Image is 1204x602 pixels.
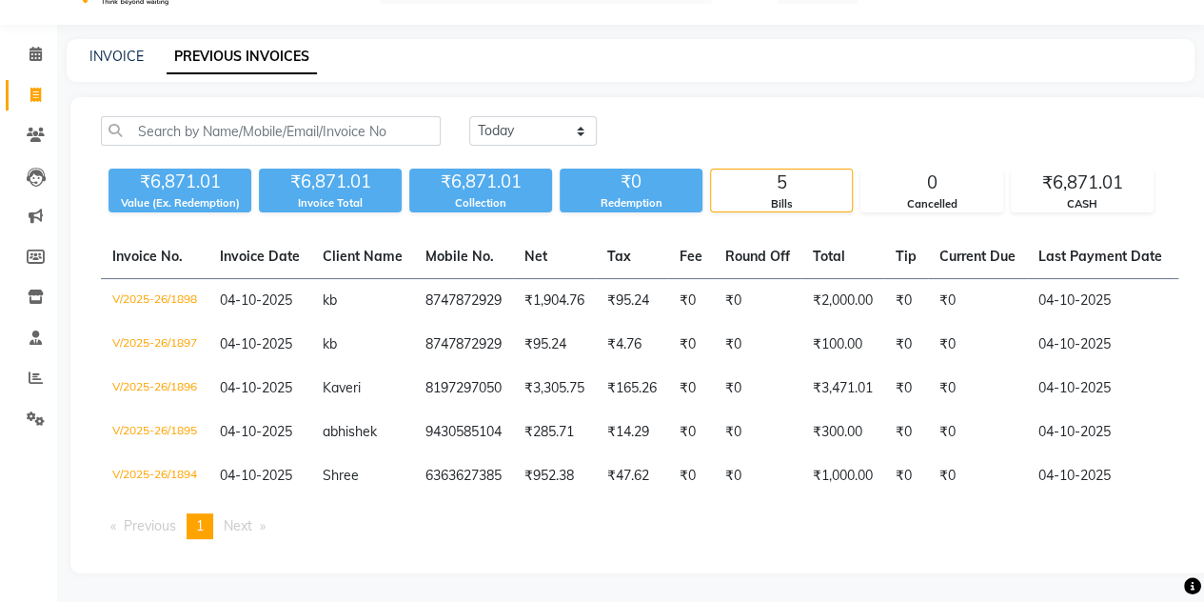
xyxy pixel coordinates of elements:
span: 1 [196,517,204,534]
td: ₹14.29 [596,411,668,454]
span: Fee [680,248,702,265]
a: PREVIOUS INVOICES [167,40,317,74]
td: 6363627385 [414,454,513,498]
span: Net [524,248,547,265]
td: ₹0 [668,279,714,324]
span: Tip [896,248,917,265]
div: Invoice Total [259,195,402,211]
td: ₹47.62 [596,454,668,498]
td: 04-10-2025 [1027,323,1174,367]
td: ₹1,904.76 [513,279,596,324]
span: 04-10-2025 [220,467,292,484]
td: ₹0 [714,367,801,411]
div: ₹6,871.01 [109,169,251,195]
div: Collection [409,195,552,211]
td: ₹0 [928,411,1027,454]
td: ₹2,000.00 [801,279,884,324]
td: ₹0 [714,323,801,367]
div: ₹6,871.01 [409,169,552,195]
div: 5 [711,170,852,196]
td: ₹95.24 [513,323,596,367]
div: 0 [861,170,1002,196]
div: ₹6,871.01 [259,169,402,195]
span: kb [323,335,337,352]
nav: Pagination [101,513,1178,539]
td: ₹0 [714,279,801,324]
span: Client Name [323,248,403,265]
td: ₹0 [928,367,1027,411]
div: CASH [1012,196,1153,212]
span: 04-10-2025 [220,335,292,352]
td: 8747872929 [414,279,513,324]
td: ₹0 [714,454,801,498]
td: ₹952.38 [513,454,596,498]
td: ₹0 [668,411,714,454]
td: ₹285.71 [513,411,596,454]
span: Previous [124,517,176,534]
td: ₹0 [884,454,928,498]
span: Round Off [725,248,790,265]
span: Mobile No. [425,248,494,265]
td: ₹3,471.01 [801,367,884,411]
td: ₹0 [668,323,714,367]
span: Current Due [939,248,1016,265]
td: ₹0 [884,367,928,411]
td: V/2025-26/1894 [101,454,208,498]
td: ₹0 [884,323,928,367]
td: ₹1,000.00 [801,454,884,498]
span: Kaveri [323,379,361,396]
td: 04-10-2025 [1027,411,1174,454]
td: ₹0 [884,411,928,454]
td: ₹4.76 [596,323,668,367]
td: V/2025-26/1897 [101,323,208,367]
a: INVOICE [89,48,144,65]
div: Value (Ex. Redemption) [109,195,251,211]
td: ₹3,305.75 [513,367,596,411]
td: V/2025-26/1896 [101,367,208,411]
div: ₹6,871.01 [1012,170,1153,196]
td: 04-10-2025 [1027,454,1174,498]
td: ₹100.00 [801,323,884,367]
td: 04-10-2025 [1027,367,1174,411]
td: ₹0 [884,279,928,324]
td: V/2025-26/1898 [101,279,208,324]
td: 04-10-2025 [1027,279,1174,324]
div: ₹0 [560,169,702,195]
td: 9430585104 [414,411,513,454]
td: V/2025-26/1895 [101,411,208,454]
span: Invoice Date [220,248,300,265]
span: Last Payment Date [1038,248,1162,265]
span: kb [323,291,337,309]
td: ₹0 [668,454,714,498]
span: Total [813,248,845,265]
td: ₹0 [928,323,1027,367]
span: 04-10-2025 [220,291,292,309]
span: 04-10-2025 [220,423,292,440]
td: ₹95.24 [596,279,668,324]
div: Bills [711,196,852,212]
td: ₹0 [668,367,714,411]
span: Next [224,517,252,534]
td: 8197297050 [414,367,513,411]
td: 8747872929 [414,323,513,367]
td: ₹0 [714,411,801,454]
div: Redemption [560,195,702,211]
td: ₹300.00 [801,411,884,454]
div: Cancelled [861,196,1002,212]
span: Shree [323,467,359,484]
input: Search by Name/Mobile/Email/Invoice No [101,116,441,146]
span: 04-10-2025 [220,379,292,396]
td: ₹0 [928,454,1027,498]
td: ₹165.26 [596,367,668,411]
span: Tax [607,248,631,265]
td: ₹0 [928,279,1027,324]
span: Invoice No. [112,248,183,265]
span: abhishek [323,423,377,440]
